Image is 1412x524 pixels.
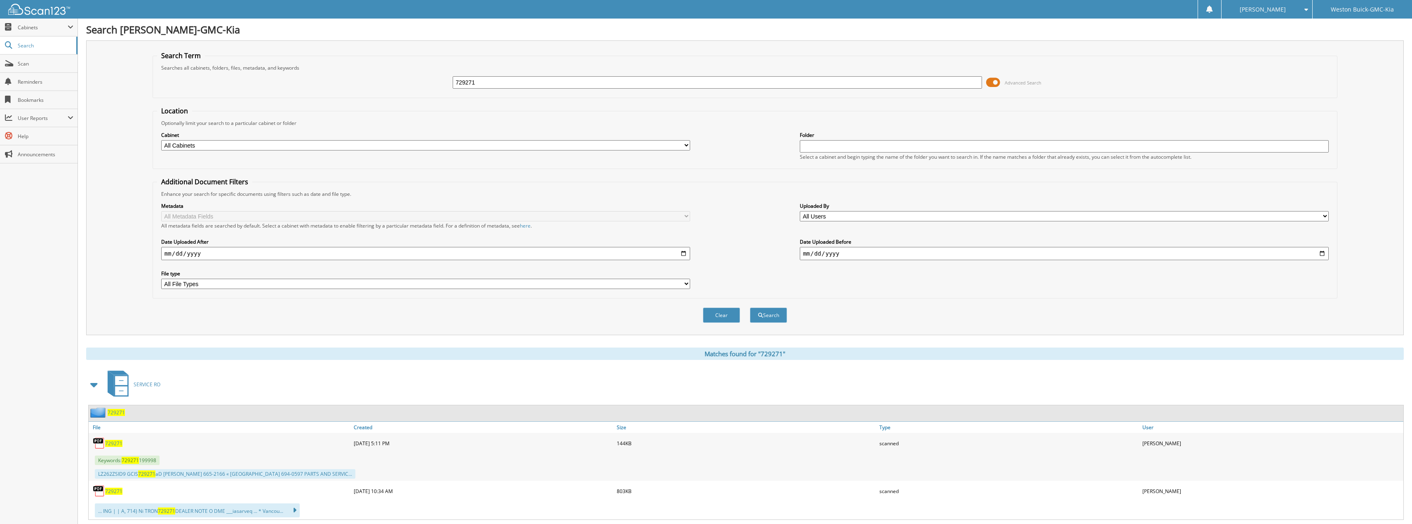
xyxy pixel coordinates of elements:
[352,435,615,451] div: [DATE] 5:11 PM
[90,407,108,418] img: folder2.png
[105,440,122,447] a: 729271
[157,64,1333,71] div: Searches all cabinets, folders, files, metadata, and keywords
[86,348,1404,360] div: Matches found for "729271"
[352,422,615,433] a: Created
[800,202,1329,209] label: Uploaded By
[1240,7,1286,12] span: [PERSON_NAME]
[1140,435,1403,451] div: [PERSON_NAME]
[750,308,787,323] button: Search
[520,222,531,229] a: here
[800,153,1329,160] div: Select a cabinet and begin typing the name of the folder you want to search in. If the name match...
[161,270,691,277] label: File type
[122,457,139,464] span: 729271
[161,132,691,139] label: Cabinet
[161,202,691,209] label: Metadata
[157,51,205,60] legend: Search Term
[93,437,105,449] img: PDF.png
[95,456,160,465] span: Keywords: 199998
[877,422,1140,433] a: Type
[615,435,878,451] div: 144KB
[157,106,192,115] legend: Location
[1005,80,1041,86] span: Advanced Search
[134,381,160,388] span: SERVICE RO
[18,133,73,140] span: Help
[103,368,160,401] a: SERVICE RO
[703,308,740,323] button: Clear
[161,238,691,245] label: Date Uploaded After
[1331,7,1394,12] span: Weston Buick-GMC-Kia
[8,4,70,15] img: scan123-logo-white.svg
[161,247,691,260] input: start
[800,247,1329,260] input: end
[157,120,1333,127] div: Optionally limit your search to a particular cabinet or folder
[18,115,68,122] span: User Reports
[95,469,355,479] div: LZ262ZSID9 GCIS aD [PERSON_NAME] 665-2166 « [GEOGRAPHIC_DATA] 694-0597 PARTS AND SERVIC...
[157,177,252,186] legend: Additional Document Filters
[352,483,615,499] div: [DATE] 10:34 AM
[18,60,73,67] span: Scan
[18,42,72,49] span: Search
[138,470,155,477] span: 729271
[800,238,1329,245] label: Date Uploaded Before
[1140,483,1403,499] div: [PERSON_NAME]
[1371,484,1412,524] iframe: Chat Widget
[161,222,691,229] div: All metadata fields are searched by default. Select a cabinet with metadata to enable filtering b...
[615,483,878,499] div: 803KB
[18,96,73,103] span: Bookmarks
[158,508,175,515] span: 729271
[108,409,125,416] a: 729271
[877,435,1140,451] div: scanned
[18,151,73,158] span: Announcements
[18,24,68,31] span: Cabinets
[800,132,1329,139] label: Folder
[157,190,1333,197] div: Enhance your search for specific documents using filters such as date and file type.
[86,23,1404,36] h1: Search [PERSON_NAME]-GMC-Kia
[615,422,878,433] a: Size
[93,485,105,497] img: PDF.png
[105,488,122,495] a: 729271
[89,422,352,433] a: File
[877,483,1140,499] div: scanned
[95,503,300,517] div: ... ING | | A, 714) Ni TRON DEALER NOTE O DME ___iasarveq ... * Vancou...
[18,78,73,85] span: Reminders
[1140,422,1403,433] a: User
